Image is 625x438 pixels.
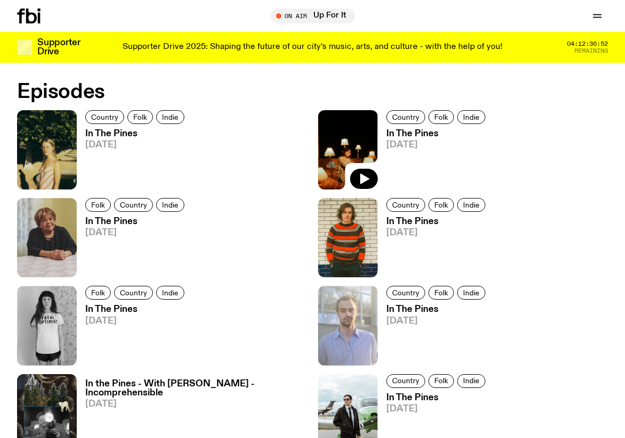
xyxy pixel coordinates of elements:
span: 04:12:36:52 [567,41,608,47]
a: Folk [428,286,454,300]
span: Country [392,113,419,121]
span: Folk [434,113,448,121]
a: Indie [156,198,184,212]
h2: Episodes [17,82,408,102]
span: [DATE] [386,141,489,150]
a: Indie [457,198,485,212]
a: Folk [428,198,454,212]
span: Folk [133,113,147,121]
span: Remaining [574,48,608,54]
a: Country [114,198,153,212]
a: Indie [156,286,184,300]
span: Indie [162,113,178,121]
span: Country [91,113,118,121]
span: Country [392,201,419,209]
a: In The Pines[DATE] [77,217,188,277]
a: Country [386,198,425,212]
span: Country [392,289,419,297]
span: Indie [463,377,480,385]
a: Folk [428,110,454,124]
span: Indie [463,201,480,209]
span: Country [120,289,147,297]
a: In The Pines[DATE] [77,129,188,189]
a: Country [386,374,425,388]
span: Folk [91,201,105,209]
span: Indie [162,201,178,209]
span: [DATE] [386,404,489,414]
a: Country [85,110,124,124]
span: Country [120,201,147,209]
a: Indie [457,110,485,124]
h3: In the Pines - With [PERSON_NAME] - Incomprehensible [85,379,307,398]
h3: In The Pines [85,217,188,226]
h3: In The Pines [386,129,489,138]
a: In The Pines[DATE] [378,129,489,189]
a: Country [386,110,425,124]
span: Folk [434,289,448,297]
button: On AirUp For It [271,9,355,23]
a: Folk [85,286,111,300]
a: Country [114,286,153,300]
h3: In The Pines [386,217,489,226]
h3: Supporter Drive [37,38,80,56]
span: [DATE] [85,141,188,150]
a: In The Pines[DATE] [378,217,489,277]
span: Indie [463,113,480,121]
a: Country [386,286,425,300]
h3: In The Pines [386,393,489,402]
a: In The Pines[DATE] [77,305,188,365]
span: Folk [434,201,448,209]
h3: In The Pines [386,305,489,314]
a: Folk [127,110,153,124]
span: Folk [434,377,448,385]
span: Indie [162,289,178,297]
span: [DATE] [386,317,489,326]
a: Indie [457,374,485,388]
span: [DATE] [85,400,307,409]
h3: In The Pines [85,305,188,314]
a: Folk [428,374,454,388]
span: Country [392,377,419,385]
a: In The Pines[DATE] [378,305,489,365]
span: [DATE] [85,317,188,326]
a: Indie [457,286,485,300]
a: Indie [156,110,184,124]
span: Indie [463,289,480,297]
span: Folk [91,289,105,297]
h3: In The Pines [85,129,188,138]
span: [DATE] [85,228,188,237]
span: [DATE] [386,228,489,237]
p: Supporter Drive 2025: Shaping the future of our city’s music, arts, and culture - with the help o... [123,43,502,52]
a: Folk [85,198,111,212]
